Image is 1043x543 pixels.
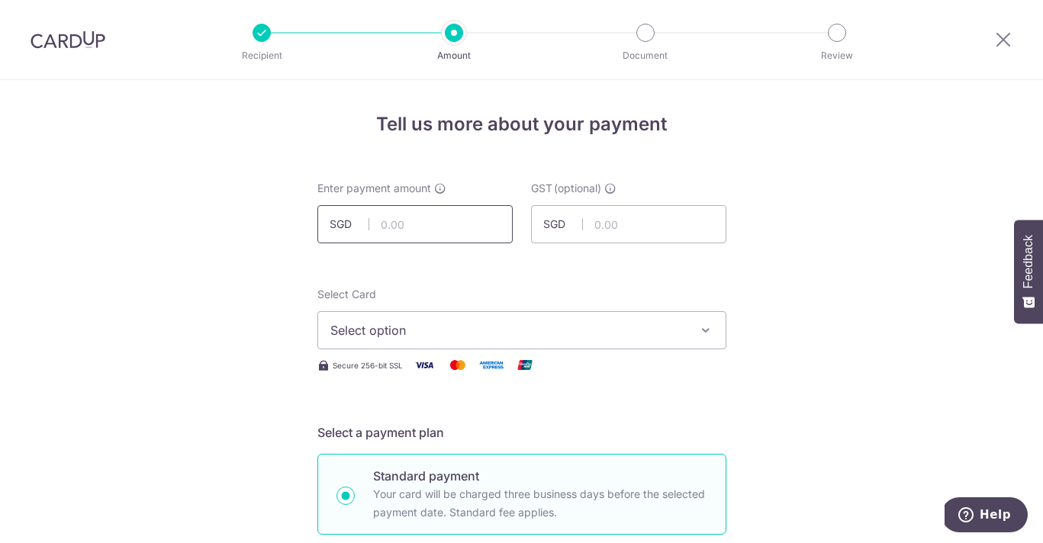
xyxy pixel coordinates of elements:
p: Amount [398,48,510,63]
h5: Select a payment plan [317,423,726,442]
span: (optional) [554,181,601,196]
p: Standard payment [373,467,707,485]
img: Union Pay [510,355,540,374]
span: Feedback [1022,235,1035,288]
span: Secure 256-bit SSL [333,359,403,371]
iframe: Opens a widget where you can find more information [945,497,1028,535]
span: GST [531,181,552,196]
input: 0.00 [317,205,513,243]
p: Your card will be charged three business days before the selected payment date. Standard fee appl... [373,485,707,522]
span: Enter payment amount [317,181,431,196]
span: Select option [330,321,686,339]
p: Document [589,48,702,63]
span: SGD [543,217,583,232]
span: SGD [330,217,369,232]
img: Visa [409,355,439,374]
p: Recipient [205,48,318,63]
p: Review [781,48,893,63]
button: Feedback - Show survey [1014,220,1043,323]
img: Mastercard [443,355,473,374]
h4: Tell us more about your payment [317,111,726,138]
input: 0.00 [531,205,726,243]
span: translation missing: en.payables.payment_networks.credit_card.summary.labels.select_card [317,288,376,300]
img: CardUp [31,31,105,49]
img: American Express [476,355,507,374]
button: Select option [317,311,726,349]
